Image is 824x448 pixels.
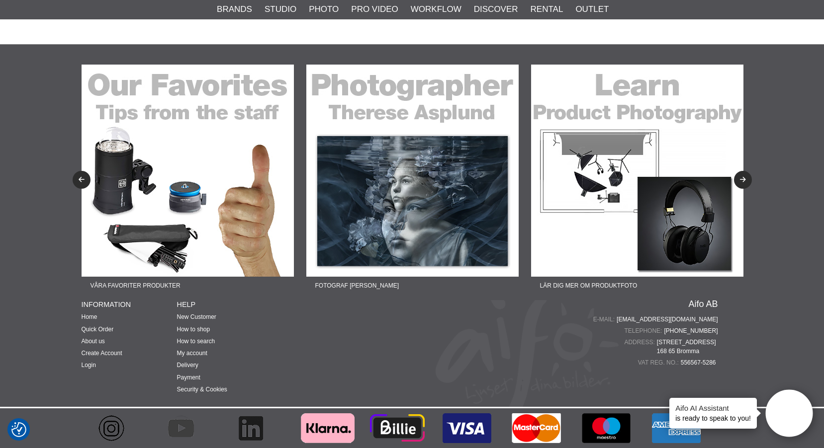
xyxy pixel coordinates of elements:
span: Våra favoriter produkter [82,277,189,295]
a: New Customer [177,313,216,320]
img: Maestro [579,408,634,448]
a: Quick Order [82,326,114,333]
img: Visa [440,408,494,448]
a: Rental [531,3,563,16]
img: Ad:22-07F banner-sidfot-learn-product.jpg [531,65,743,277]
span: Lär dig mer om produktfoto [531,277,646,295]
h4: HELP [177,299,273,309]
button: Previous [73,171,91,189]
div: is ready to speak to you! [669,398,757,429]
a: Aifo - Instagram [82,408,151,448]
a: Aifo - Linkedin [221,408,290,448]
a: Aifo - YouTube [151,408,221,448]
a: Ad:22-05F banner-sidfot-favorites.jpgVåra favoriter produkter [82,65,294,295]
a: My account [177,350,207,357]
a: Outlet [575,3,609,16]
a: [EMAIL_ADDRESS][DOMAIN_NAME] [617,315,718,324]
a: [PHONE_NUMBER] [664,326,718,335]
span: Fotograf [PERSON_NAME] [306,277,408,295]
img: Klarna [300,408,355,448]
a: About us [82,338,105,345]
a: Login [82,362,96,369]
img: Aifo - Linkedin [236,408,266,448]
a: Ad:22-07F banner-sidfot-learn-product.jpgLär dig mer om produktfoto [531,65,743,295]
img: Ad:22-06F banner-sidfot-therese.jpg [306,65,519,277]
a: Create Account [82,350,122,357]
h4: Aifo AI Assistant [675,403,751,413]
a: Ad:22-06F banner-sidfot-therese.jpgFotograf [PERSON_NAME] [306,65,519,295]
span: 556567-5286 [681,358,718,367]
img: American Express [648,408,703,448]
a: Workflow [411,3,461,16]
span: E-mail: [593,315,617,324]
a: Payment [177,374,200,381]
button: Consent Preferences [11,421,26,439]
a: Photo [309,3,339,16]
a: Brands [217,3,252,16]
a: Pro Video [351,3,398,16]
a: Delivery [177,362,198,369]
img: Aifo - YouTube [166,408,196,448]
a: Discover [474,3,518,16]
img: Billie [370,408,425,448]
img: Revisit consent button [11,422,26,437]
a: Security & Cookies [177,386,227,393]
a: Aifo AB [688,299,718,308]
span: VAT reg. no.: [638,358,681,367]
span: Address: [624,338,656,347]
img: Ad:22-05F banner-sidfot-favorites.jpg [82,65,294,277]
a: How to search [177,338,215,345]
span: [STREET_ADDRESS] 168 65 Bromma [657,338,718,356]
h4: INFORMATION [82,299,177,309]
img: MasterCard [509,408,564,448]
a: How to shop [177,326,210,333]
a: Home [82,313,97,320]
a: Studio [265,3,296,16]
img: Aifo - Instagram [96,408,126,448]
span: Telephone: [624,326,664,335]
button: Next [734,171,752,189]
